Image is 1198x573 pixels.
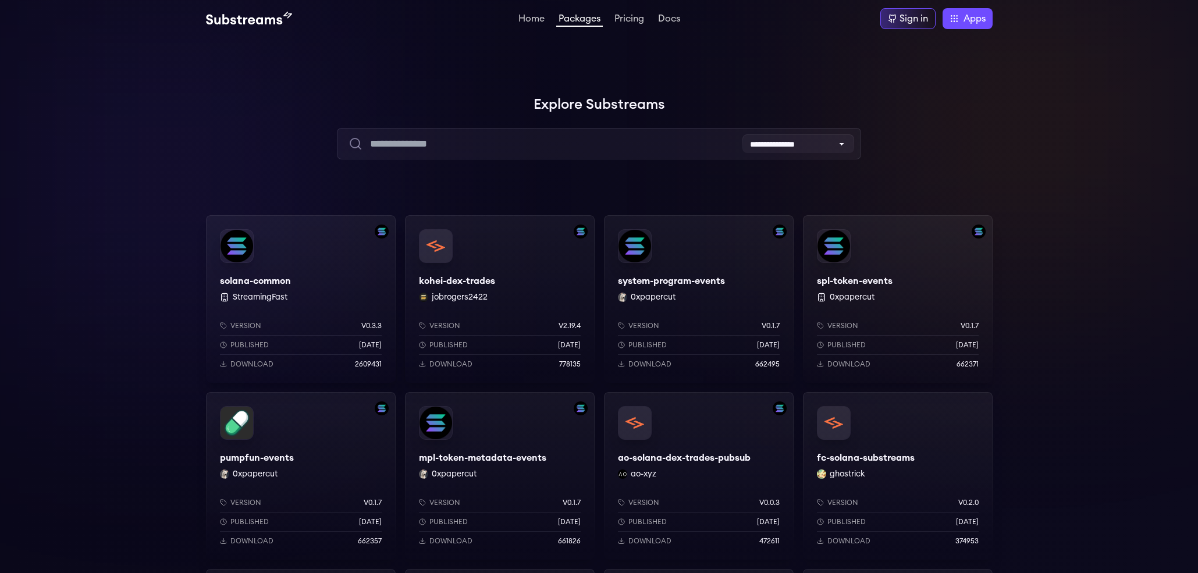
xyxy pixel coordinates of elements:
p: Version [429,498,460,507]
p: [DATE] [558,517,581,526]
span: Apps [964,12,986,26]
a: Filter by solana networkpumpfun-eventspumpfun-events0xpapercut 0xpapercutVersionv0.1.7Published[D... [206,392,396,560]
p: Version [230,321,261,330]
p: Download [230,360,273,369]
p: Published [827,517,866,526]
p: [DATE] [558,340,581,350]
button: StreamingFast [233,291,287,303]
a: fc-solana-substreamsfc-solana-substreamsghostrick ghostrickVersionv0.2.0Published[DATE]Download37... [803,392,993,560]
a: Pricing [612,14,646,26]
button: ao-xyz [631,468,656,480]
p: v2.19.4 [559,321,581,330]
a: Filter by solana networksolana-commonsolana-common StreamingFastVersionv0.3.3Published[DATE]Downl... [206,215,396,383]
p: [DATE] [956,517,979,526]
p: 778135 [559,360,581,369]
img: Filter by solana network [972,225,986,239]
p: Version [230,498,261,507]
p: 662495 [755,360,780,369]
p: Published [628,517,667,526]
p: Download [429,360,472,369]
a: Filter by solana networkmpl-token-metadata-eventsmpl-token-metadata-events0xpapercut 0xpapercutVe... [405,392,595,560]
img: Substream's logo [206,12,292,26]
p: Version [628,321,659,330]
p: Published [827,340,866,350]
p: Version [827,498,858,507]
p: 2609431 [355,360,382,369]
p: v0.0.3 [759,498,780,507]
img: Filter by solana network [773,225,787,239]
p: [DATE] [359,340,382,350]
p: Version [628,498,659,507]
p: Published [628,340,667,350]
button: ghostrick [830,468,865,480]
p: v0.1.7 [961,321,979,330]
a: Packages [556,14,603,27]
p: v0.1.7 [563,498,581,507]
img: Filter by solana network [375,401,389,415]
button: 0xpapercut [432,468,477,480]
p: Download [429,536,472,546]
p: 661826 [558,536,581,546]
a: Home [516,14,547,26]
p: Download [827,360,870,369]
img: Filter by solana network [375,225,389,239]
button: 0xpapercut [233,468,278,480]
p: v0.1.7 [364,498,382,507]
p: Published [429,517,468,526]
p: Download [628,536,671,546]
p: Published [230,340,269,350]
p: Version [827,321,858,330]
a: Filter by solana networkspl-token-eventsspl-token-events 0xpapercutVersionv0.1.7Published[DATE]Do... [803,215,993,383]
p: [DATE] [359,517,382,526]
img: Filter by solana network [574,401,588,415]
a: Filter by solana networkkohei-dex-tradeskohei-dex-tradesjobrogers2422 jobrogers2422Versionv2.19.4... [405,215,595,383]
p: Download [230,536,273,546]
p: 472611 [759,536,780,546]
p: [DATE] [757,340,780,350]
button: 0xpapercut [830,291,874,303]
p: Version [429,321,460,330]
p: Published [230,517,269,526]
p: [DATE] [956,340,979,350]
p: Download [827,536,870,546]
p: v0.3.3 [361,321,382,330]
p: 662371 [957,360,979,369]
img: Filter by solana network [773,401,787,415]
p: Published [429,340,468,350]
p: Download [628,360,671,369]
a: Sign in [880,8,936,29]
button: 0xpapercut [631,291,676,303]
p: 662357 [358,536,382,546]
div: Sign in [900,12,928,26]
p: [DATE] [757,517,780,526]
h1: Explore Substreams [206,93,993,116]
a: Filter by solana networksystem-program-eventssystem-program-events0xpapercut 0xpapercutVersionv0.... [604,215,794,383]
button: jobrogers2422 [432,291,488,303]
p: v0.2.0 [958,498,979,507]
p: 374953 [955,536,979,546]
a: Filter by solana networkao-solana-dex-trades-pubsubao-solana-dex-trades-pubsubao-xyz ao-xyzVersio... [604,392,794,560]
img: Filter by solana network [574,225,588,239]
p: v0.1.7 [762,321,780,330]
a: Docs [656,14,682,26]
